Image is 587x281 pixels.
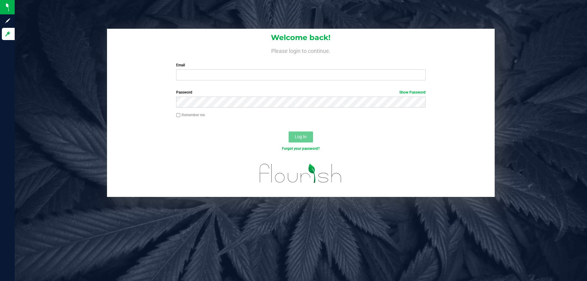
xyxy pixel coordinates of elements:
[289,131,313,142] button: Log In
[252,158,349,189] img: flourish_logo.svg
[295,134,307,139] span: Log In
[176,112,205,118] label: Remember me
[399,90,426,94] a: Show Password
[176,90,192,94] span: Password
[107,46,495,54] h4: Please login to continue.
[107,34,495,42] h1: Welcome back!
[282,146,320,151] a: Forgot your password?
[5,31,11,37] inline-svg: Log in
[5,18,11,24] inline-svg: Sign up
[176,62,425,68] label: Email
[176,113,180,117] input: Remember me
